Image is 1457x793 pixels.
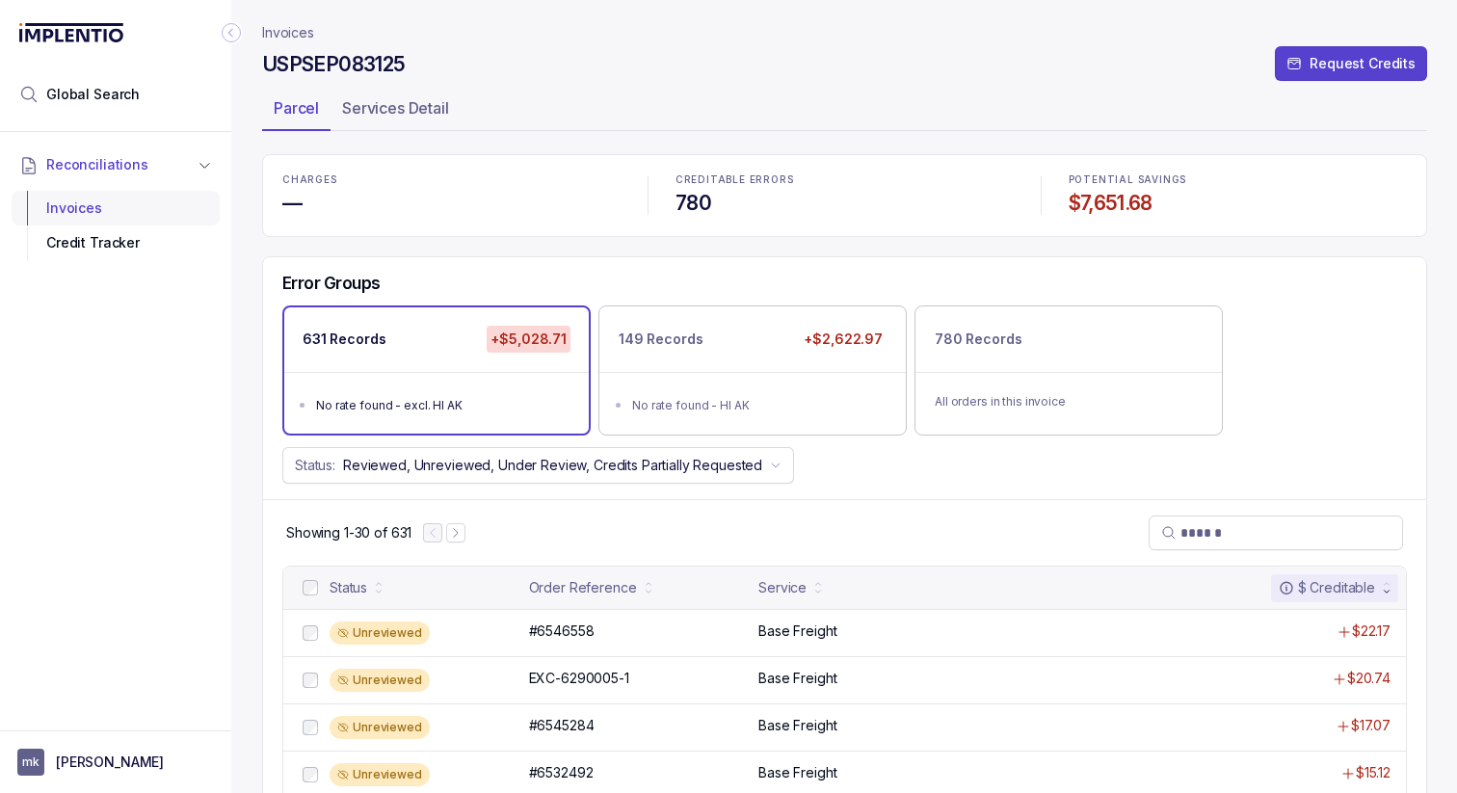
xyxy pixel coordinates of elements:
p: Base Freight [758,669,836,688]
input: checkbox-checkbox [303,767,318,782]
div: No rate found - HI AK [632,396,885,415]
nav: breadcrumb [262,23,314,42]
div: No rate found - excl. HI AK [316,396,569,415]
p: CREDITABLE ERRORS [676,174,1014,186]
p: $15.12 [1356,763,1391,782]
div: Unreviewed [330,669,430,692]
p: #6532492 [529,763,594,782]
div: Invoices [27,191,204,225]
p: 149 Records [619,330,702,349]
h5: Error Groups [282,273,381,294]
input: checkbox-checkbox [303,720,318,735]
p: #6545284 [529,716,595,735]
div: Remaining page entries [286,523,411,542]
div: Status [330,578,367,597]
p: Base Freight [758,716,836,735]
button: Reconciliations [12,144,220,186]
p: Base Freight [758,621,836,641]
p: 631 Records [303,330,385,349]
div: Collapse Icon [220,21,243,44]
p: POTENTIAL SAVINGS [1069,174,1407,186]
div: Reconciliations [12,187,220,265]
p: All orders in this invoice [935,392,1203,411]
span: Global Search [46,85,140,104]
h4: USPSEP083125 [262,51,405,78]
h4: — [282,190,621,217]
input: checkbox-checkbox [303,673,318,688]
p: Parcel [274,96,319,119]
p: Showing 1-30 of 631 [286,523,411,542]
p: $22.17 [1352,621,1391,641]
p: EXC-6290005-1 [529,669,629,688]
p: [PERSON_NAME] [56,753,164,772]
li: Tab Services Detail [331,93,461,131]
div: Service [758,578,807,597]
button: User initials[PERSON_NAME] [17,749,214,776]
div: $ Creditable [1279,578,1375,597]
p: #6546558 [529,621,595,641]
div: Unreviewed [330,763,430,786]
div: Unreviewed [330,621,430,645]
p: +$2,622.97 [800,326,887,353]
p: Request Credits [1310,54,1416,73]
input: checkbox-checkbox [303,580,318,595]
div: Credit Tracker [27,225,204,260]
p: Services Detail [342,96,449,119]
div: Order Reference [529,578,637,597]
p: Reviewed, Unreviewed, Under Review, Credits Partially Requested [343,456,762,475]
button: Next Page [446,523,465,542]
p: $20.74 [1347,669,1391,688]
h4: $7,651.68 [1069,190,1407,217]
button: Request Credits [1275,46,1427,81]
p: Base Freight [758,763,836,782]
p: Status: [295,456,335,475]
button: Status:Reviewed, Unreviewed, Under Review, Credits Partially Requested [282,447,794,484]
ul: Tab Group [262,93,1427,131]
a: Invoices [262,23,314,42]
p: 780 Records [935,330,1021,349]
input: checkbox-checkbox [303,625,318,641]
h4: 780 [676,190,1014,217]
p: CHARGES [282,174,621,186]
p: +$5,028.71 [487,326,570,353]
span: Reconciliations [46,155,148,174]
span: User initials [17,749,44,776]
p: $17.07 [1351,716,1391,735]
li: Tab Parcel [262,93,331,131]
div: Unreviewed [330,716,430,739]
